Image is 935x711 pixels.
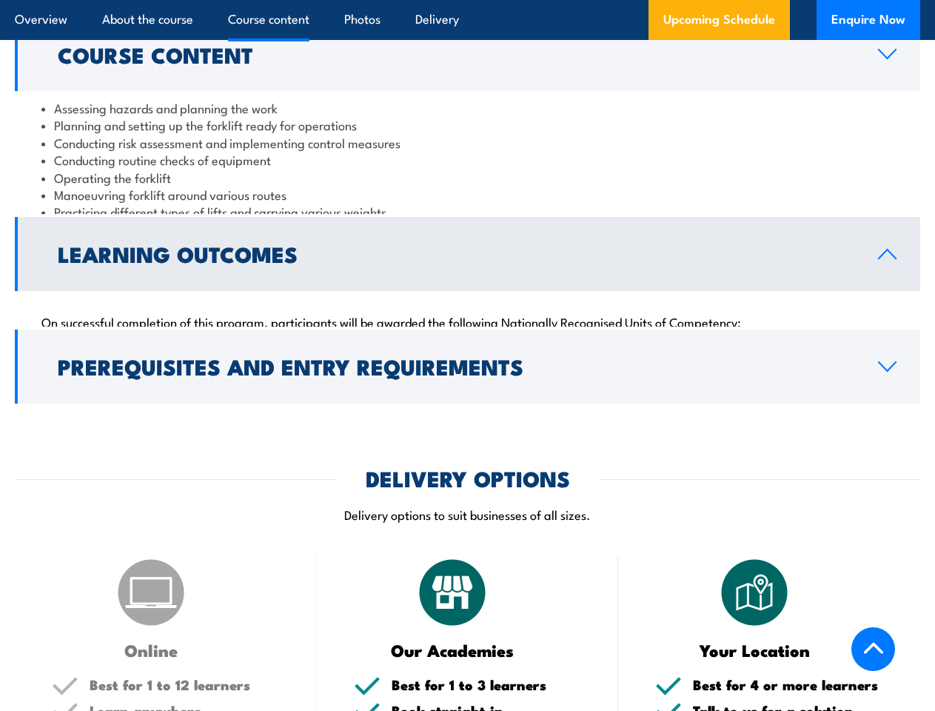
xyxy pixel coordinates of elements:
li: Conducting risk assessment and implementing control measures [41,134,894,151]
p: Delivery options to suit businesses of all sizes. [15,506,920,523]
p: On successful completion of this program, participants will be awarded the following Nationally R... [41,314,894,329]
a: Learning Outcomes [15,217,920,291]
h3: Online [52,641,250,658]
h3: Your Location [655,641,854,658]
h3: Our Academies [354,641,552,658]
li: Practicing different types of lifts and carrying various weights [41,203,894,220]
h5: Best for 1 to 3 learners [392,678,582,692]
li: Manoeuvring forklift around various routes [41,186,894,203]
li: Planning and setting up the forklift ready for operations [41,116,894,133]
li: Operating the forklift [41,169,894,186]
h5: Best for 4 or more learners [693,678,883,692]
li: Assessing hazards and planning the work [41,99,894,116]
h2: Prerequisites and Entry Requirements [58,356,854,375]
h5: Best for 1 to 12 learners [90,678,280,692]
a: Course Content [15,17,920,91]
li: Conducting routine checks of equipment [41,151,894,168]
a: Prerequisites and Entry Requirements [15,330,920,404]
h2: Course Content [58,44,854,64]
h2: DELIVERY OPTIONS [366,468,570,487]
h2: Learning Outcomes [58,244,854,263]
